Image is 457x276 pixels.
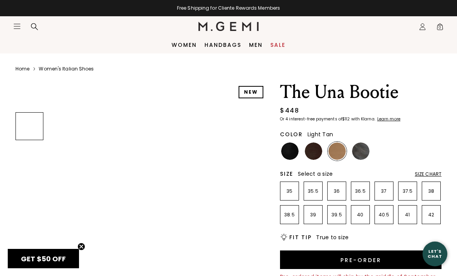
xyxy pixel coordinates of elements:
p: 37 [375,188,393,194]
img: Chocolate [305,142,322,160]
h2: Color [280,131,303,137]
img: The Una Bootie [16,237,43,264]
p: 41 [399,212,417,218]
button: Open site menu [13,22,21,30]
img: M.Gemi [198,22,259,31]
img: Black [281,142,299,160]
span: Select a size [298,170,333,178]
p: 37.5 [399,188,417,194]
p: 38.5 [280,212,299,218]
a: Women [172,42,197,48]
div: $448 [280,106,299,115]
span: True to size [316,233,349,241]
div: Let's Chat [423,249,447,259]
h1: The Una Bootie [280,81,442,103]
p: 38 [422,188,440,194]
p: 39 [304,212,322,218]
klarna-placement-style-cta: Learn more [377,116,400,122]
img: The Una Bootie [16,175,43,202]
klarna-placement-style-amount: $112 [342,116,350,122]
img: The Una Bootie [16,144,43,171]
klarna-placement-style-body: Or 4 interest-free payments of [280,116,342,122]
a: Sale [270,42,285,48]
span: 0 [436,24,444,32]
a: Handbags [204,42,241,48]
p: 35 [280,188,299,194]
a: Men [249,42,263,48]
p: 42 [422,212,440,218]
div: NEW [239,86,263,98]
a: Learn more [376,117,400,122]
p: 40.5 [375,212,393,218]
p: 40 [351,212,369,218]
a: Women's Italian Shoes [39,66,94,72]
button: Close teaser [77,243,85,250]
h2: Size [280,171,293,177]
span: GET $50 OFF [21,254,66,264]
img: Gunmetal [352,142,369,160]
p: 39.5 [328,212,346,218]
h2: Fit Tip [289,234,311,240]
klarna-placement-style-body: with Klarna [351,116,376,122]
img: The Una Bootie [16,82,43,109]
p: 36.5 [351,188,369,194]
a: Home [15,66,29,72]
div: GET $50 OFFClose teaser [8,249,79,268]
img: The Una Bootie [16,206,43,233]
p: 36 [328,188,346,194]
div: Size Chart [415,171,442,177]
span: Light Tan [308,130,333,138]
img: Light Tan [328,142,346,160]
p: 35.5 [304,188,322,194]
button: Pre-order [280,250,442,269]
